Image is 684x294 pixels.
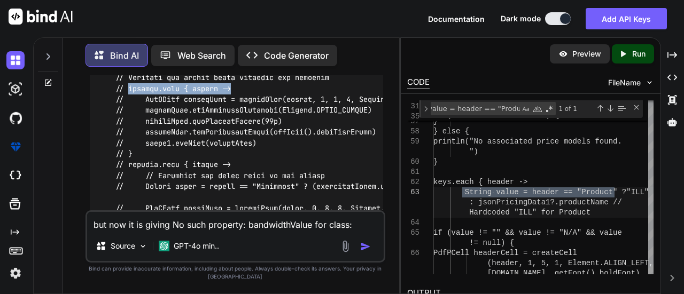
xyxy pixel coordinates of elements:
[264,49,329,62] p: Code Generator
[465,188,626,196] span: String value = header == "Product" ?
[407,218,419,228] div: 64
[6,51,25,69] img: darkChat
[85,265,386,281] p: Bind can provide inaccurate information, including about people. Always double-check its answers....
[407,187,419,197] div: 63
[159,241,169,251] img: GPT-4o mini
[433,178,527,186] span: keys.each { header ->
[627,188,649,196] span: "ILL"
[407,112,419,122] span: 35
[433,157,438,166] span: }
[6,166,25,185] img: cloudideIcon
[407,101,419,112] span: 31
[177,49,226,62] p: Web Search
[428,14,485,23] span: Documentation
[544,104,555,114] div: Use Regular Expression (Alt+R)
[407,248,419,258] div: 66
[606,104,615,113] div: Next Match (Enter)
[407,167,419,177] div: 61
[470,198,623,206] span: : jsonPricingData1?.productName //
[645,78,654,87] img: chevron down
[6,264,25,282] img: settings
[110,49,139,62] p: Bind AI
[419,100,643,118] div: Find / Replace
[433,117,438,125] span: }
[407,177,419,187] div: 62
[433,228,622,237] span: if (value != "" && value != "N/A" && value
[431,102,520,115] textarea: Find
[174,241,219,251] p: GPT-4o min..
[470,239,515,247] span: != null) {
[433,137,622,146] span: println("No associated price models found.
[111,241,135,251] p: Source
[557,102,594,115] div: 1 of 1
[407,228,419,238] div: 65
[339,240,352,252] img: attachment
[470,208,591,217] span: Hardcoded "ILL" for Product
[501,13,541,24] span: Dark mode
[407,76,430,89] div: CODE
[470,147,479,156] span: ")
[428,13,485,25] button: Documentation
[596,104,604,113] div: Previous Match (Shift+Enter)
[586,8,667,29] button: Add API Keys
[520,104,531,114] div: Match Case (Alt+C)
[6,138,25,156] img: premium
[407,126,419,137] div: 58
[6,80,25,98] img: darkAi-studio
[532,104,543,114] div: Match Whole Word (Alt+W)
[6,109,25,127] img: githubDark
[572,49,601,59] p: Preview
[632,103,641,112] div: Close (Escape)
[433,249,577,257] span: PdfPCell headerCell = createCell
[433,127,469,136] span: } else {
[9,9,73,25] img: Bind AI
[558,49,568,59] img: preview
[421,100,431,118] div: Toggle Replace
[407,157,419,167] div: 60
[608,77,641,88] span: FileName
[616,102,627,114] div: Find in Selection (Alt+L)
[407,116,419,126] div: 57
[487,269,640,277] span: [DOMAIN_NAME], getFont().boldFont)
[487,259,654,267] span: (header, 1, 5, 1, Element.ALIGN_LEFT,
[360,241,371,252] img: icon
[433,111,559,120] span: if (associatedPriceModels) {
[138,242,147,251] img: Pick Models
[632,49,646,59] p: Run
[407,137,419,147] div: 59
